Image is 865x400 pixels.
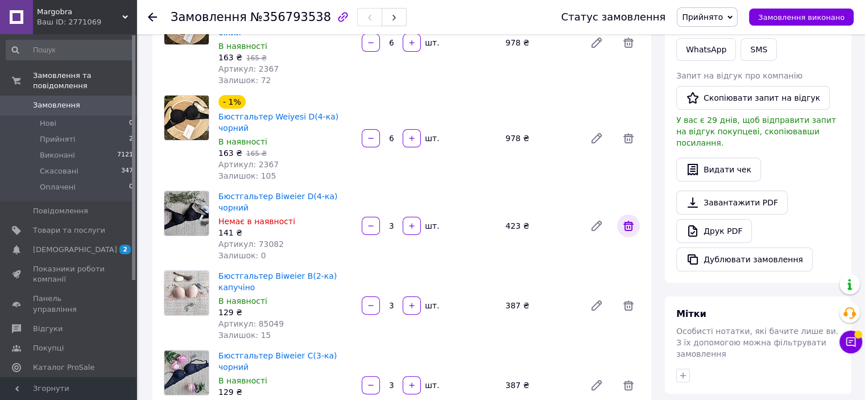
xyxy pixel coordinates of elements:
[33,264,105,284] span: Показники роботи компанії
[164,96,209,140] img: Бюстгальтер Weiyesi D(4-ка) чорний
[33,245,117,255] span: [DEMOGRAPHIC_DATA]
[171,10,247,24] span: Замовлення
[422,220,440,232] div: шт.
[682,13,723,22] span: Прийнято
[218,137,267,146] span: В наявності
[218,95,246,109] div: - 1%
[218,53,242,62] span: 163 ₴
[422,380,440,391] div: шт.
[218,307,353,318] div: 129 ₴
[617,127,640,150] span: Видалити
[246,150,267,158] span: 165 ₴
[37,17,136,27] div: Ваш ID: 2771069
[218,171,276,180] span: Залишок: 105
[218,227,353,238] div: 141 ₴
[676,86,830,110] button: Скопіювати запит на відгук
[164,350,209,395] img: Бюстгальтер Biweier С(3-ка) чорний
[758,13,845,22] span: Замовлення виконано
[676,116,836,147] span: У вас є 29 днів, щоб відправити запит на відгук покупцеві, скопіювавши посилання.
[218,160,279,169] span: Артикул: 2367
[40,134,75,145] span: Прийняті
[617,294,640,317] span: Видалити
[676,308,706,319] span: Мітки
[422,300,440,311] div: шт.
[501,218,581,234] div: 423 ₴
[218,149,242,158] span: 163 ₴
[164,191,209,236] img: Бюстгальтер Biweier D(4-ка) чорний
[676,38,736,61] a: WhatsApp
[218,376,267,385] span: В наявності
[250,10,331,24] span: №356793538
[218,217,295,226] span: Немає в наявності
[585,127,608,150] a: Редагувати
[218,331,271,340] span: Залишок: 15
[585,31,608,54] a: Редагувати
[218,296,267,306] span: В наявності
[617,374,640,397] span: Видалити
[129,118,133,129] span: 0
[218,76,271,85] span: Залишок: 72
[749,9,854,26] button: Замовлення виконано
[218,319,284,328] span: Артикул: 85049
[218,42,267,51] span: В наявності
[585,294,608,317] a: Редагувати
[129,134,133,145] span: 2
[839,331,862,353] button: Чат з покупцем
[501,298,581,314] div: 387 ₴
[422,37,440,48] div: шт.
[117,150,133,160] span: 7121
[218,112,338,133] a: Бюстгальтер Weiyesi D(4-ка) чорний
[740,38,777,61] button: SMS
[129,182,133,192] span: 0
[218,386,353,398] div: 129 ₴
[33,225,105,236] span: Товари та послуги
[33,324,63,334] span: Відгуки
[218,240,284,249] span: Артикул: 73082
[585,215,608,237] a: Редагувати
[501,130,581,146] div: 978 ₴
[33,100,80,110] span: Замовлення
[40,150,75,160] span: Виконані
[218,64,279,73] span: Артикул: 2367
[676,248,813,271] button: Дублювати замовлення
[676,158,761,182] button: Видати чек
[676,219,752,243] a: Друк PDF
[246,54,267,62] span: 165 ₴
[422,133,440,144] div: шт.
[33,294,105,314] span: Панель управління
[218,192,337,212] a: Бюстгальтер Biweier D(4-ка) чорний
[676,71,802,80] span: Запит на відгук про компанію
[33,362,94,373] span: Каталог ProSale
[218,351,337,372] a: Бюстгальтер Biweier С(3-ка) чорний
[33,343,64,353] span: Покупці
[164,271,209,315] img: Бюстгальтер Biweier B(2-ка) капучіно
[501,35,581,51] div: 978 ₴
[617,215,640,237] span: Видалити
[121,166,133,176] span: 347
[218,271,337,292] a: Бюстгальтер Biweier B(2-ка) капучіно
[676,327,838,358] span: Особисті нотатки, які бачите лише ви. З їх допомогою можна фільтрувати замовлення
[218,251,266,260] span: Залишок: 0
[148,11,157,23] div: Повернутися назад
[37,7,122,17] span: Margobra
[617,31,640,54] span: Видалити
[40,118,56,129] span: Нові
[501,377,581,393] div: 387 ₴
[585,374,608,397] a: Редагувати
[676,191,788,215] a: Завантажити PDF
[40,182,76,192] span: Оплачені
[561,11,666,23] div: Статус замовлення
[33,206,88,216] span: Повідомлення
[33,71,136,91] span: Замовлення та повідомлення
[6,40,134,60] input: Пошук
[119,245,131,254] span: 2
[40,166,78,176] span: Скасовані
